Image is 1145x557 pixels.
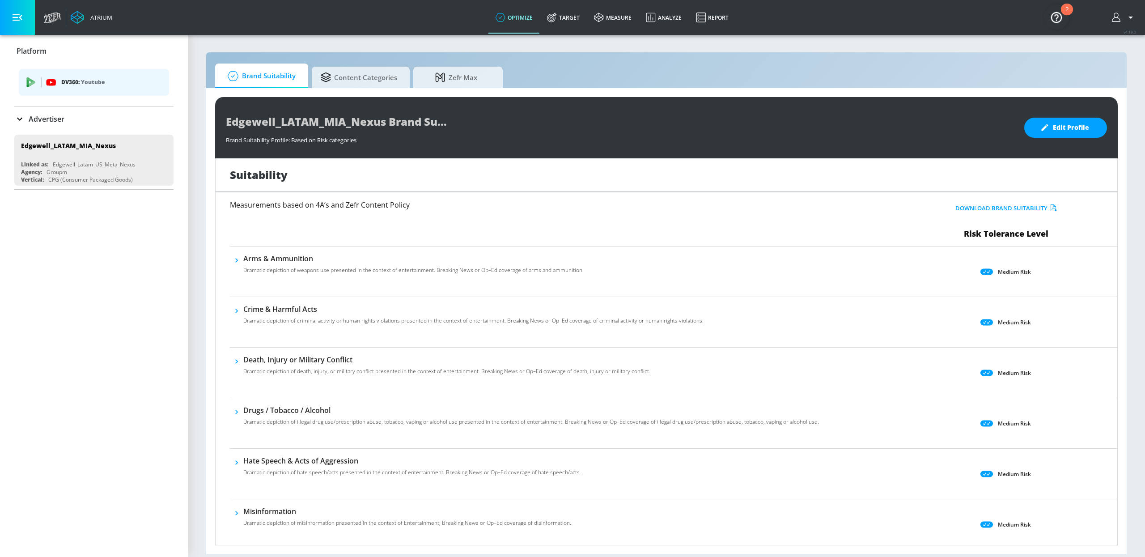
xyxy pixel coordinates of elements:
p: Dramatic depiction of death, injury, or military conflict presented in the context of entertainme... [243,367,650,375]
a: Analyze [639,1,689,34]
h6: Hate Speech & Acts of Aggression [243,456,581,466]
a: measure [587,1,639,34]
p: Medium Risk [998,368,1031,378]
h6: Misinformation [243,506,571,516]
span: Zefr Max [422,67,490,88]
a: optimize [488,1,540,34]
h6: Drugs / Tobacco / Alcohol [243,405,819,415]
h6: Arms & Ammunition [243,254,584,264]
ul: list of platforms [19,65,169,102]
p: Dramatic depiction of misinformation presented in the context of Entertainment, Breaking News or ... [243,519,571,527]
div: Edgewell_LATAM_MIA_NexusLinked as:Edgewell_Latam_US_Meta_NexusAgency:GroupmVertical:CPG (Consumer... [14,135,174,186]
div: 2 [1065,9,1069,21]
h6: Measurements based on 4A’s and Zefr Content Policy [230,201,822,208]
div: Agency: [21,168,42,176]
p: Advertiser [29,114,64,124]
span: Edit Profile [1042,122,1089,133]
div: Death, Injury or Military ConflictDramatic depiction of death, injury, or military conflict prese... [243,355,650,381]
p: Dramatic depiction of weapons use presented in the context of entertainment. Breaking News or Op–... [243,266,584,274]
button: Edit Profile [1024,118,1107,138]
h6: Death, Injury or Military Conflict [243,355,650,365]
div: Brand Suitability Profile: Based on Risk categories [226,132,1015,144]
div: Crime & Harmful ActsDramatic depiction of criminal activity or human rights violations presented ... [243,304,704,330]
p: Medium Risk [998,469,1031,479]
div: Vertical: [21,176,44,183]
h6: Crime & Harmful Acts [243,304,704,314]
p: Dramatic depiction of criminal activity or human rights violations presented in the context of en... [243,317,704,325]
p: Youtube [81,77,105,87]
div: Edgewell_Latam_US_Meta_Nexus [53,161,136,168]
span: Brand Suitability [224,65,296,87]
p: Medium Risk [998,520,1031,529]
div: Hate Speech & Acts of AggressionDramatic depiction of hate speech/acts presented in the context o... [243,456,581,482]
div: CPG (Consumer Packaged Goods) [48,176,133,183]
div: Platform [14,38,174,64]
p: Medium Risk [998,267,1031,276]
p: Dramatic depiction of illegal drug use/prescription abuse, tobacco, vaping or alcohol use present... [243,418,819,426]
button: Download Brand Suitability [953,201,1059,215]
p: Medium Risk [998,419,1031,428]
a: Atrium [71,11,112,24]
h1: Suitability [230,167,288,182]
div: Edgewell_LATAM_MIA_Nexus [21,141,116,150]
p: Medium Risk [998,318,1031,327]
div: DV360: Youtube [19,69,169,96]
a: Target [540,1,587,34]
div: Drugs / Tobacco / AlcoholDramatic depiction of illegal drug use/prescription abuse, tobacco, vapi... [243,405,819,431]
div: MisinformationDramatic depiction of misinformation presented in the context of Entertainment, Bre... [243,506,571,532]
div: Advertiser [14,106,174,132]
p: Dramatic depiction of hate speech/acts presented in the context of entertainment. Breaking News o... [243,468,581,476]
div: Groupm [47,168,67,176]
span: Content Categories [321,67,397,88]
p: Platform [17,46,47,56]
span: v 4.19.0 [1124,30,1136,34]
span: Risk Tolerance Level [964,228,1048,239]
div: Platform [14,63,174,106]
p: DV360: [61,77,162,87]
div: Arms & AmmunitionDramatic depiction of weapons use presented in the context of entertainment. Bre... [243,254,584,280]
a: Report [689,1,736,34]
div: Atrium [87,13,112,21]
button: Open Resource Center, 2 new notifications [1044,4,1069,30]
div: Linked as: [21,161,48,168]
